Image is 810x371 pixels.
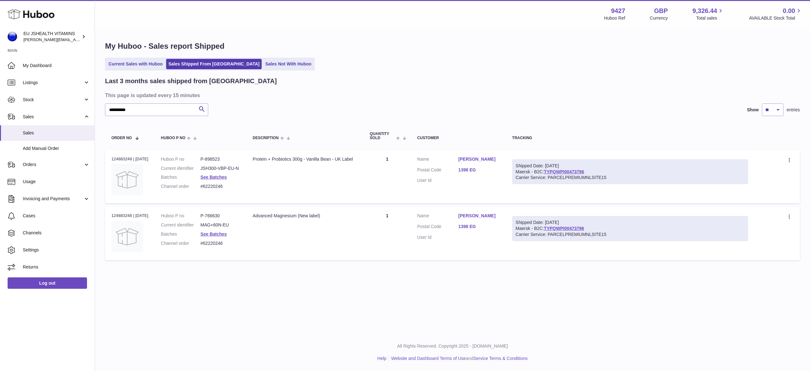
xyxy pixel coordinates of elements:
[783,7,795,15] span: 0.00
[749,15,802,21] span: AVAILABLE Stock Total
[693,7,717,15] span: 9,326.44
[23,114,83,120] span: Sales
[111,213,148,219] div: 124883248 | [DATE]
[161,165,201,171] dt: Current identifier
[201,240,240,246] dd: #62220246
[23,80,83,86] span: Listings
[516,220,745,226] div: Shipped Date: [DATE]
[8,277,87,289] a: Log out
[23,247,90,253] span: Settings
[516,163,745,169] div: Shipped Date: [DATE]
[650,15,668,21] div: Currency
[23,130,90,136] span: Sales
[111,221,143,252] img: no-photo.jpg
[201,213,240,219] dd: P-766630
[417,177,458,183] dt: User Id
[161,174,201,180] dt: Batches
[747,107,759,113] label: Show
[201,175,227,180] a: See Batches
[417,234,458,240] dt: User Id
[201,222,240,228] dd: MAG+60N-EU
[111,156,148,162] div: 124883249 | [DATE]
[417,156,458,164] dt: Name
[544,226,584,231] a: TYPQWPI00473796
[611,7,625,15] strong: 9427
[417,136,500,140] div: Customer
[263,59,314,69] a: Sales Not With Huboo
[389,356,527,362] li: and
[604,15,625,21] div: Huboo Ref
[458,224,500,230] a: 1398 EG
[111,164,143,195] img: no-photo.jpg
[23,31,80,43] div: EU JSHEALTH VITAMINS
[106,59,165,69] a: Current Sales with Huboo
[364,150,411,203] td: 1
[161,222,201,228] dt: Current identifier
[161,240,201,246] dt: Channel order
[161,136,185,140] span: Huboo P no
[458,167,500,173] a: 1398 EG
[544,169,584,174] a: TYPQWPI00473796
[23,63,90,69] span: My Dashboard
[161,213,201,219] dt: Huboo P no
[111,136,132,140] span: Order No
[23,145,90,151] span: Add Manual Order
[787,107,800,113] span: entries
[23,37,127,42] span: [PERSON_NAME][EMAIL_ADDRESS][DOMAIN_NAME]
[105,41,800,51] h1: My Huboo - Sales report Shipped
[105,77,277,85] h2: Last 3 months sales shipped from [GEOGRAPHIC_DATA]
[23,162,83,168] span: Orders
[201,183,240,189] dd: #62220246
[516,232,745,238] div: Carrier Service: PARCELPREMIUMNLSITE15
[8,32,17,41] img: laura@jessicasepel.com
[23,213,90,219] span: Cases
[100,343,805,349] p: All Rights Reserved. Copyright 2025 - [DOMAIN_NAME]
[253,156,357,162] div: Protein + Probiotics 300g - Vanilla Bean - UK Label
[161,231,201,237] dt: Batches
[166,59,262,69] a: Sales Shipped From [GEOGRAPHIC_DATA]
[201,156,240,162] dd: P-898523
[516,175,745,181] div: Carrier Service: PARCELPREMIUMNLSITE15
[23,179,90,185] span: Usage
[417,224,458,231] dt: Postal Code
[253,136,279,140] span: Description
[512,159,748,184] div: Maersk - B2C:
[458,213,500,219] a: [PERSON_NAME]
[417,213,458,220] dt: Name
[161,183,201,189] dt: Channel order
[23,230,90,236] span: Channels
[473,356,528,361] a: Service Terms & Conditions
[458,156,500,162] a: [PERSON_NAME]
[749,7,802,21] a: 0.00 AVAILABLE Stock Total
[253,213,357,219] div: Advanced Magnesium (New label)
[512,136,748,140] div: Tracking
[512,216,748,241] div: Maersk - B2C:
[201,165,240,171] dd: JSH300-VBP-EU-N
[693,7,725,21] a: 9,326.44 Total sales
[201,232,227,237] a: See Batches
[23,264,90,270] span: Returns
[364,207,411,260] td: 1
[23,196,83,202] span: Invoicing and Payments
[654,7,668,15] strong: GBP
[391,356,466,361] a: Website and Dashboard Terms of Use
[105,92,798,99] h3: This page is updated every 15 minutes
[23,97,83,103] span: Stock
[377,356,387,361] a: Help
[417,167,458,175] dt: Postal Code
[370,132,395,140] span: Quantity Sold
[696,15,724,21] span: Total sales
[161,156,201,162] dt: Huboo P no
